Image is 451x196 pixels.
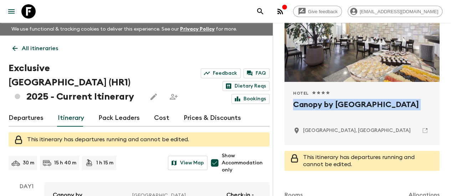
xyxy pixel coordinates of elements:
span: Hotel [293,90,309,96]
button: View Map [168,156,207,170]
p: 1 h 15 m [96,159,113,166]
a: Feedback [201,68,241,78]
span: Show Accommodation only [222,152,270,174]
a: FAQ [244,68,270,78]
p: We use functional & tracking cookies to deliver this experience. See our for more. [9,23,240,36]
span: Share this itinerary [166,90,181,104]
p: 15 h 40 m [54,159,76,166]
p: Zagreb, Croatia [303,127,411,134]
div: [EMAIL_ADDRESS][DOMAIN_NAME] [348,6,442,17]
a: All itineraries [9,41,62,55]
a: Prices & Discounts [184,110,241,127]
a: Itinerary [58,110,84,127]
a: Cost [154,110,169,127]
span: This itinerary has departures running and cannot be edited. [27,137,189,142]
h2: Canopy by [GEOGRAPHIC_DATA] [293,99,431,122]
button: search adventures [253,4,267,18]
a: Bookings [231,94,270,104]
span: This itinerary has departures running and cannot be edited. [303,154,415,167]
p: 30 m [23,159,34,166]
button: Edit this itinerary [147,90,161,104]
p: All itineraries [22,44,58,53]
a: Departures [9,110,43,127]
a: Privacy Policy [180,27,215,32]
span: [EMAIL_ADDRESS][DOMAIN_NAME] [356,9,442,14]
p: Day 1 [9,182,44,191]
a: Give feedback [293,6,342,17]
a: Pack Leaders [98,110,140,127]
h1: Exclusive [GEOGRAPHIC_DATA] (HR1) 2025 - Current Itinerary [9,61,141,104]
button: menu [4,4,19,18]
a: Dietary Reqs [222,81,270,91]
span: Give feedback [304,9,342,14]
